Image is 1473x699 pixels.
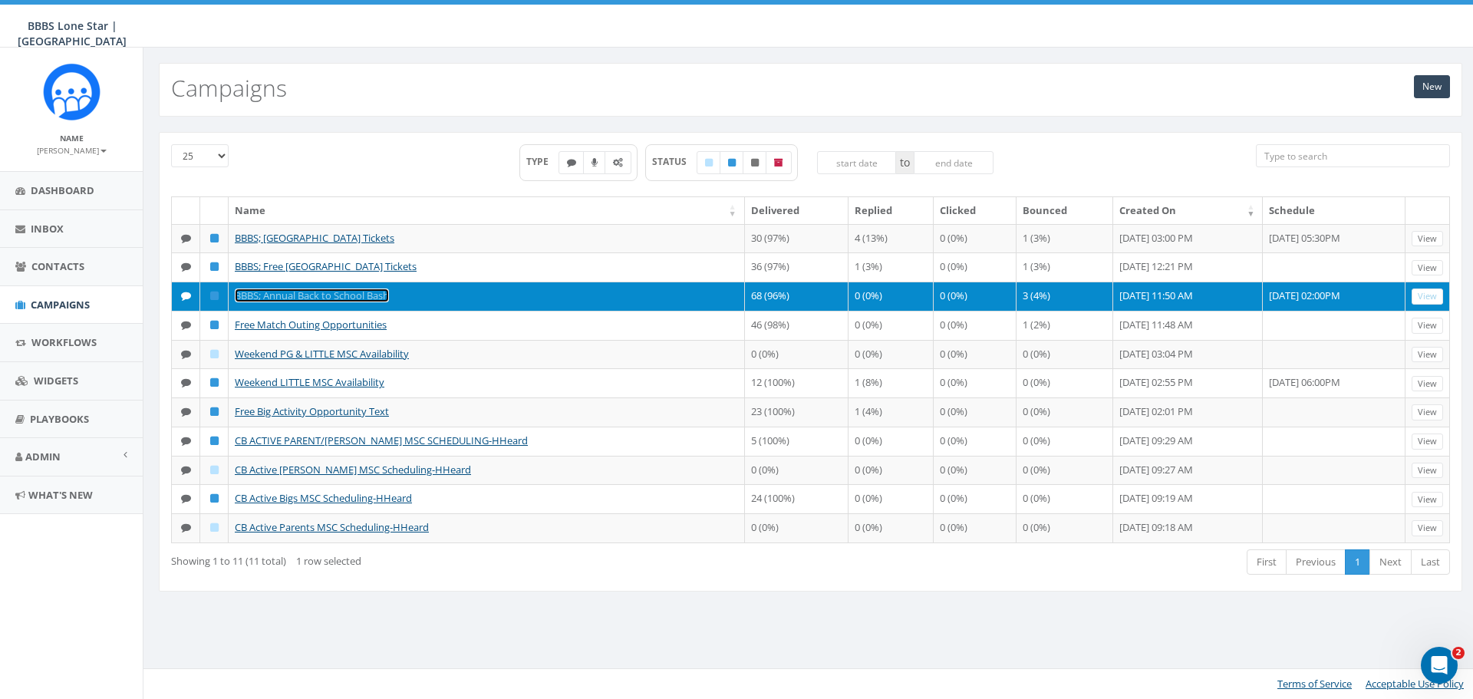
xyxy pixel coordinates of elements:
a: View [1412,492,1443,508]
label: Unpublished [743,151,767,174]
i: Text SMS [181,378,191,387]
td: 46 (98%) [745,311,849,340]
td: [DATE] 12:21 PM [1113,252,1263,282]
span: 2 [1452,647,1465,659]
span: What's New [28,488,93,502]
td: 0 (0%) [849,340,934,369]
td: 36 (97%) [745,252,849,282]
th: Created On: activate to sort column ascending [1113,197,1263,224]
td: [DATE] 09:27 AM [1113,456,1263,485]
td: [DATE] 09:29 AM [1113,427,1263,456]
span: Dashboard [31,183,94,197]
i: Published [210,436,219,446]
td: [DATE] 02:55 PM [1113,368,1263,397]
a: [PERSON_NAME] [37,143,107,157]
label: Text SMS [559,151,585,174]
a: View [1412,289,1443,305]
a: Weekend PG & LITTLE MSC Availability [235,347,409,361]
td: [DATE] 09:18 AM [1113,513,1263,542]
i: Text SMS [181,465,191,475]
i: Text SMS [181,436,191,446]
a: BBBS; Free [GEOGRAPHIC_DATA] Tickets [235,259,417,273]
span: 1 row selected [296,554,361,568]
a: CB Active [PERSON_NAME] MSC Scheduling-HHeard [235,463,471,476]
i: Text SMS [181,233,191,243]
td: 0 (0%) [934,484,1017,513]
small: Name [60,133,84,143]
th: Name: activate to sort column ascending [229,197,745,224]
i: Text SMS [181,523,191,532]
a: Previous [1286,549,1346,575]
a: View [1412,318,1443,334]
input: end date [914,151,994,174]
td: 1 (3%) [849,252,934,282]
td: 0 (0%) [1017,513,1113,542]
small: [PERSON_NAME] [37,145,107,156]
a: BBBS; Annual Back to School Bash [235,289,389,302]
td: 0 (0%) [1017,368,1113,397]
span: STATUS [652,155,697,168]
i: Published [210,378,219,387]
label: Published [720,151,744,174]
td: [DATE] 03:00 PM [1113,224,1263,253]
i: Text SMS [181,493,191,503]
td: 0 (0%) [934,311,1017,340]
td: 0 (0%) [849,484,934,513]
span: TYPE [526,155,559,168]
td: 0 (0%) [934,368,1017,397]
a: CB ACTIVE PARENT/[PERSON_NAME] MSC SCHEDULING-HHeard [235,434,528,447]
span: Campaigns [31,298,90,312]
a: Next [1369,549,1412,575]
td: 1 (4%) [849,397,934,427]
i: Draft [705,158,713,167]
td: [DATE] 05:30PM [1263,224,1405,253]
td: 5 (100%) [745,427,849,456]
td: 0 (0%) [1017,456,1113,485]
a: BBBS; [GEOGRAPHIC_DATA] Tickets [235,231,394,245]
i: Text SMS [181,291,191,301]
span: Workflows [31,335,97,349]
th: Clicked [934,197,1017,224]
i: Text SMS [181,320,191,330]
a: Free Match Outing Opportunities [235,318,387,331]
i: Published [210,262,219,272]
td: 0 (0%) [934,427,1017,456]
span: Contacts [31,259,84,273]
td: 0 (0%) [1017,397,1113,427]
img: Rally_Corp_Icon_1.png [43,63,101,120]
a: New [1414,75,1450,98]
td: [DATE] 06:00PM [1263,368,1405,397]
span: Inbox [31,222,64,236]
i: Published [210,291,219,301]
th: Bounced [1017,197,1113,224]
td: 1 (8%) [849,368,934,397]
a: View [1412,434,1443,450]
td: 0 (0%) [934,397,1017,427]
a: View [1412,231,1443,247]
td: 0 (0%) [849,456,934,485]
a: Terms of Service [1277,677,1352,691]
a: CB Active Bigs MSC Scheduling-HHeard [235,491,412,505]
a: 1 [1345,549,1370,575]
td: 0 (0%) [934,252,1017,282]
td: 0 (0%) [934,513,1017,542]
h2: Campaigns [171,75,287,101]
input: start date [817,151,897,174]
th: Schedule [1263,197,1405,224]
i: Ringless Voice Mail [592,158,598,167]
i: Draft [210,349,219,359]
i: Published [210,407,219,417]
td: 1 (2%) [1017,311,1113,340]
td: 4 (13%) [849,224,934,253]
td: [DATE] 11:48 AM [1113,311,1263,340]
a: CB Active Parents MSC Scheduling-HHeard [235,520,429,534]
a: Last [1411,549,1450,575]
span: BBBS Lone Star | [GEOGRAPHIC_DATA] [18,18,127,48]
td: 0 (0%) [849,427,934,456]
a: View [1412,347,1443,363]
i: Published [210,493,219,503]
i: Text SMS [181,262,191,272]
td: 0 (0%) [849,282,934,311]
td: 0 (0%) [745,513,849,542]
th: Delivered [745,197,849,224]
